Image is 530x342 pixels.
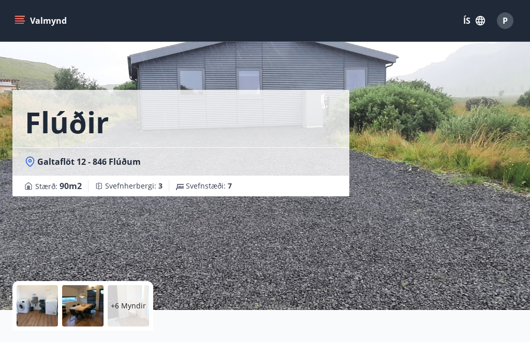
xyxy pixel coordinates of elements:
[186,181,232,191] span: Svefnstæði :
[12,11,71,30] button: menu
[25,102,109,142] h1: Flúðir
[35,180,82,192] span: Stærð :
[111,301,146,311] p: +6 Myndir
[503,15,508,26] span: P
[228,181,232,191] span: 7
[158,181,163,191] span: 3
[493,8,518,33] button: P
[458,11,491,30] button: ÍS
[60,180,82,192] span: 90 m2
[105,181,163,191] span: Svefnherbergi :
[37,156,141,167] span: Galtaflöt 12 - 846 Flúðum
